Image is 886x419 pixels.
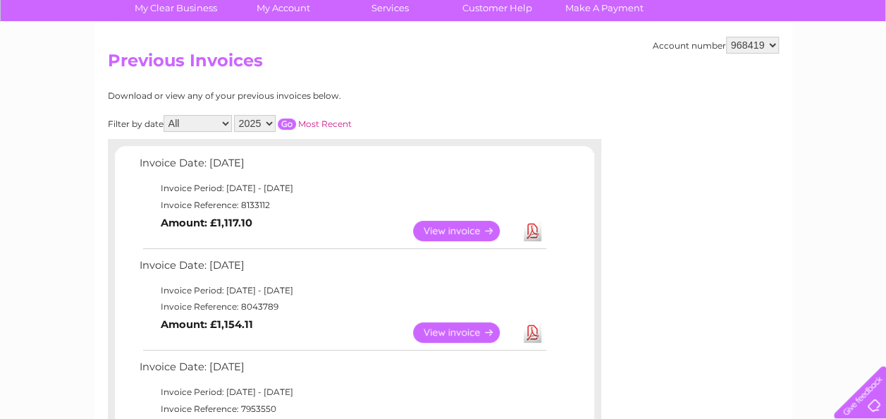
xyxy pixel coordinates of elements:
[31,37,103,80] img: logo.png
[792,60,827,71] a: Contact
[161,217,252,229] b: Amount: £1,117.10
[763,60,784,71] a: Blog
[136,358,548,384] td: Invoice Date: [DATE]
[413,322,517,343] a: View
[161,318,253,331] b: Amount: £1,154.11
[524,221,541,241] a: Download
[620,7,718,25] a: 0333 014 3131
[108,115,478,132] div: Filter by date
[136,180,548,197] td: Invoice Period: [DATE] - [DATE]
[673,60,704,71] a: Energy
[136,298,548,315] td: Invoice Reference: 8043789
[298,119,352,129] a: Most Recent
[108,91,478,101] div: Download or view any of your previous invoices below.
[839,60,873,71] a: Log out
[136,401,548,418] td: Invoice Reference: 7953550
[136,256,548,282] td: Invoice Date: [DATE]
[136,384,548,401] td: Invoice Period: [DATE] - [DATE]
[413,221,517,241] a: View
[653,37,779,54] div: Account number
[136,197,548,214] td: Invoice Reference: 8133112
[108,51,779,78] h2: Previous Invoices
[524,322,541,343] a: Download
[111,8,777,68] div: Clear Business is a trading name of Verastar Limited (registered in [GEOGRAPHIC_DATA] No. 3667643...
[136,154,548,180] td: Invoice Date: [DATE]
[713,60,755,71] a: Telecoms
[638,60,665,71] a: Water
[136,282,548,299] td: Invoice Period: [DATE] - [DATE]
